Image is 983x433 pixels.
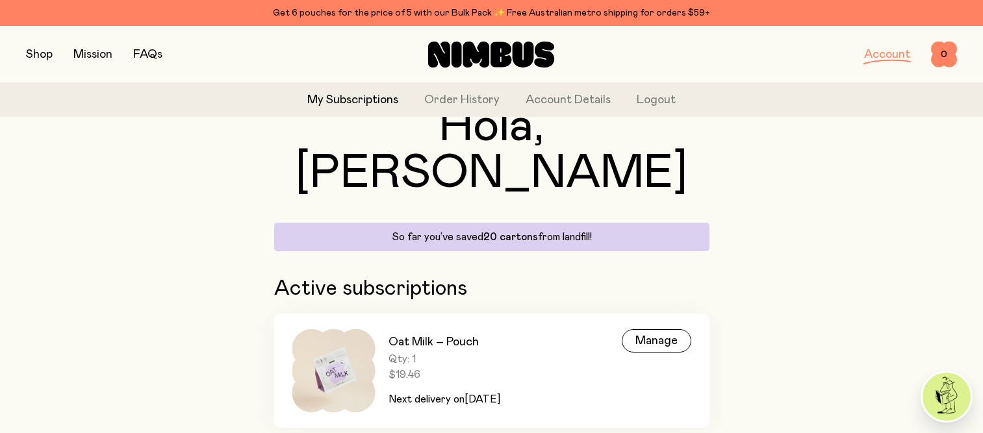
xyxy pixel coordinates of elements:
p: Next delivery on [389,391,500,407]
span: [DATE] [465,394,500,404]
a: Account [864,49,910,60]
span: Qty: 1 [389,353,500,365]
h3: Oat Milk – Pouch [389,334,500,350]
div: Get 6 pouches for the price of 5 with our Bulk Pack ✨ Free Australian metro shipping for orders $59+ [26,5,957,21]
h2: Active subscriptions [274,277,709,301]
h1: Hola, [PERSON_NAME] [274,103,709,197]
div: Manage [622,329,691,353]
img: agent [923,373,971,421]
p: So far you’ve saved from landfill! [282,230,702,243]
button: 0 [931,42,957,68]
a: Order History [424,92,500,109]
button: Logout [637,92,676,109]
a: Account Details [526,92,611,109]
span: 20 cartons [483,232,538,242]
a: My Subscriptions [307,92,398,109]
a: Mission [73,49,112,60]
span: $19.46 [389,368,500,381]
a: Oat Milk – PouchQty: 1$19.46Next delivery on[DATE]Manage [274,314,709,428]
a: FAQs [133,49,162,60]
